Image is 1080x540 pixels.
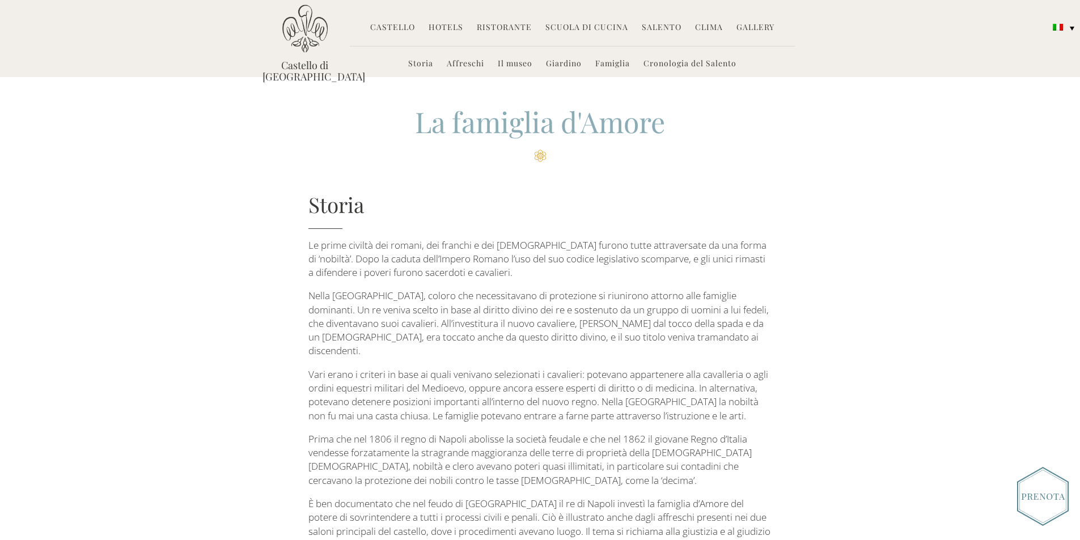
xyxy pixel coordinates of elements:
[447,58,484,71] a: Affreschi
[595,58,630,71] a: Famiglia
[545,22,628,35] a: Scuola di Cucina
[546,58,582,71] a: Giardino
[429,22,463,35] a: Hotels
[262,59,348,82] a: Castello di [GEOGRAPHIC_DATA]
[643,58,736,71] a: Cronologia del Salento
[308,103,772,162] h2: La famiglia d'Amore
[308,289,772,358] p: Nella [GEOGRAPHIC_DATA], coloro che necessitavano di protezione si riunirono attorno alle famigli...
[308,432,772,487] p: Prima che nel 1806 il regno di Napoli abolisse la società feudale e che nel 1862 il giovane Regno...
[498,58,532,71] a: Il museo
[308,368,772,423] p: Vari erano i criteri in base ai quali venivano selezionati i cavalieri: potevano appartenere alla...
[642,22,681,35] a: Salento
[695,22,723,35] a: Clima
[1017,467,1069,526] img: Book_Button_Italian.png
[282,5,328,53] img: Castello di Ugento
[408,58,433,71] a: Storia
[736,22,774,35] a: Gallery
[477,22,532,35] a: Ristorante
[308,190,772,229] h4: Storia
[370,22,415,35] a: Castello
[1053,24,1063,31] img: Italiano
[308,239,772,280] p: Le prime civiltà dei romani, dei franchi e dei [DEMOGRAPHIC_DATA] furono tutte attraversate da un...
